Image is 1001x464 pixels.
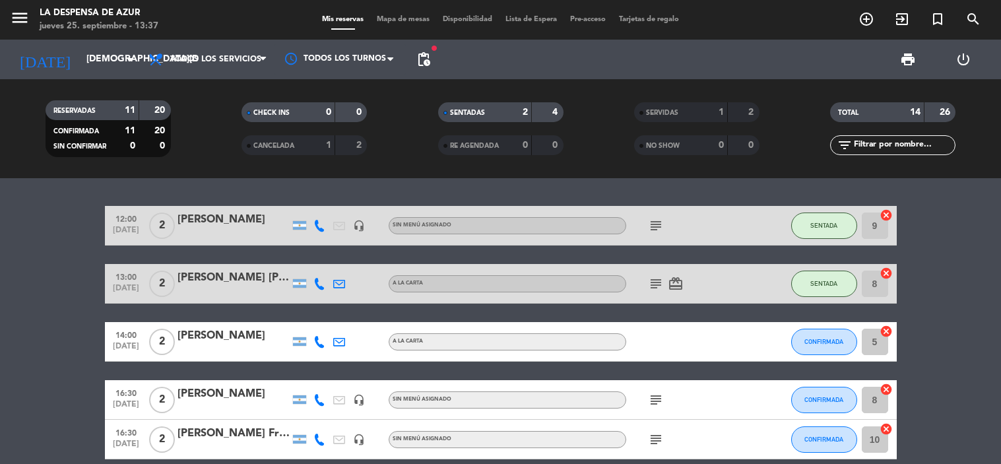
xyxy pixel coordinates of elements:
[160,141,168,150] strong: 0
[858,11,874,27] i: add_circle_outline
[40,20,158,33] div: jueves 25. septiembre - 13:37
[853,138,955,152] input: Filtrar por nombre...
[791,426,857,453] button: CONFIRMADA
[894,11,910,27] i: exit_to_app
[53,108,96,114] span: RESERVADAS
[930,11,946,27] i: turned_in_not
[130,141,135,150] strong: 0
[110,269,143,284] span: 13:00
[110,327,143,342] span: 14:00
[110,440,143,455] span: [DATE]
[648,218,664,234] i: subject
[353,434,365,446] i: headset_mic
[838,110,858,116] span: TOTAL
[748,141,756,150] strong: 0
[110,385,143,400] span: 16:30
[154,126,168,135] strong: 20
[646,143,680,149] span: NO SHOW
[910,108,920,117] strong: 14
[149,213,175,239] span: 2
[900,51,916,67] span: print
[110,400,143,415] span: [DATE]
[719,108,724,117] strong: 1
[648,392,664,408] i: subject
[430,44,438,52] span: fiber_manual_record
[393,222,451,228] span: Sin menú asignado
[837,137,853,153] i: filter_list
[149,329,175,355] span: 2
[110,284,143,299] span: [DATE]
[552,108,560,117] strong: 4
[955,51,971,67] i: power_settings_new
[353,394,365,406] i: headset_mic
[178,327,290,345] div: [PERSON_NAME]
[53,143,106,150] span: SIN CONFIRMAR
[123,51,139,67] i: arrow_drop_down
[326,141,331,150] strong: 1
[810,222,837,229] span: SENTADA
[880,422,893,436] i: cancel
[880,267,893,280] i: cancel
[149,387,175,413] span: 2
[791,213,857,239] button: SENTADA
[880,209,893,222] i: cancel
[178,425,290,442] div: [PERSON_NAME] Fregona
[940,108,953,117] strong: 26
[499,16,564,23] span: Lista de Espera
[965,11,981,27] i: search
[326,108,331,117] strong: 0
[253,110,290,116] span: CHECK INS
[178,211,290,228] div: [PERSON_NAME]
[646,110,678,116] span: SERVIDAS
[253,143,294,149] span: CANCELADA
[668,276,684,292] i: card_giftcard
[125,106,135,115] strong: 11
[880,325,893,338] i: cancel
[936,40,991,79] div: LOG OUT
[791,329,857,355] button: CONFIRMADA
[10,8,30,28] i: menu
[436,16,499,23] span: Disponibilidad
[53,128,99,135] span: CONFIRMADA
[178,385,290,403] div: [PERSON_NAME]
[370,16,436,23] span: Mapa de mesas
[719,141,724,150] strong: 0
[149,426,175,453] span: 2
[450,110,485,116] span: SENTADAS
[40,7,158,20] div: La Despensa de Azur
[791,271,857,297] button: SENTADA
[356,108,364,117] strong: 0
[393,397,451,402] span: Sin menú asignado
[154,106,168,115] strong: 20
[648,432,664,447] i: subject
[10,45,80,74] i: [DATE]
[356,141,364,150] strong: 2
[791,387,857,413] button: CONFIRMADA
[416,51,432,67] span: pending_actions
[523,108,528,117] strong: 2
[648,276,664,292] i: subject
[393,436,451,442] span: Sin menú asignado
[393,339,423,344] span: A LA CARTA
[612,16,686,23] span: Tarjetas de regalo
[353,220,365,232] i: headset_mic
[523,141,528,150] strong: 0
[804,338,843,345] span: CONFIRMADA
[110,342,143,357] span: [DATE]
[564,16,612,23] span: Pre-acceso
[552,141,560,150] strong: 0
[125,126,135,135] strong: 11
[748,108,756,117] strong: 2
[315,16,370,23] span: Mis reservas
[810,280,837,287] span: SENTADA
[110,211,143,226] span: 12:00
[450,143,499,149] span: RE AGENDADA
[149,271,175,297] span: 2
[804,436,843,443] span: CONFIRMADA
[170,55,261,64] span: Todos los servicios
[110,226,143,241] span: [DATE]
[10,8,30,32] button: menu
[178,269,290,286] div: [PERSON_NAME] [PERSON_NAME]
[880,383,893,396] i: cancel
[393,281,423,286] span: A LA CARTA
